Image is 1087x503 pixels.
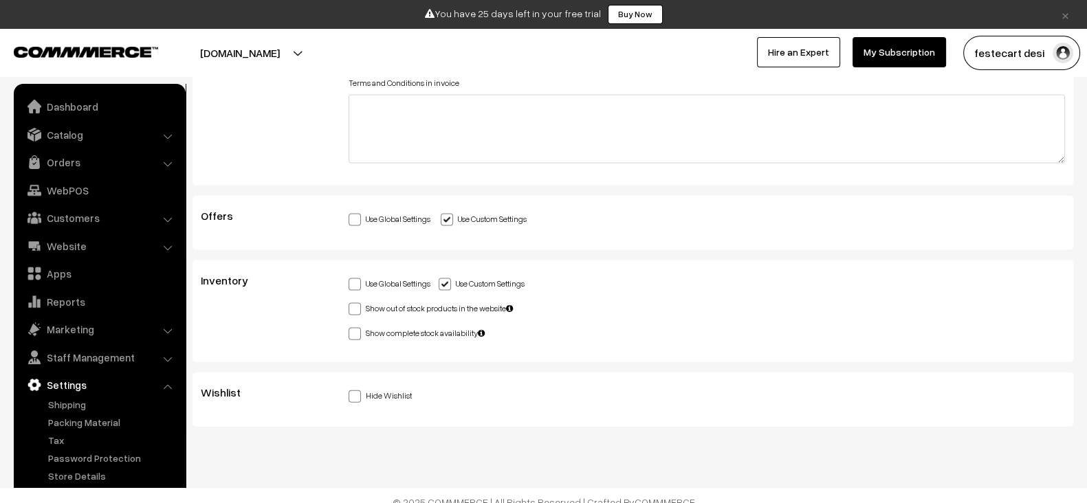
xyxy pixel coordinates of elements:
[14,43,134,59] a: COMMMERCE
[349,388,412,402] label: Hide Wishlist
[201,273,265,287] span: Inventory
[441,211,527,225] label: Use Custom Settings
[1056,6,1075,23] a: ×
[608,5,663,24] a: Buy Now
[17,178,181,203] a: WebPOS
[757,37,840,67] a: Hire an Expert
[17,150,181,175] a: Orders
[17,317,181,342] a: Marketing
[5,5,1082,24] div: You have 25 days left in your free trial
[201,385,257,399] span: Wishlist
[45,415,181,429] a: Packing Material
[45,469,181,483] a: Store Details
[853,37,946,67] a: My Subscription
[14,47,158,57] img: COMMMERCE
[349,276,430,290] label: Use Global Settings
[45,451,181,465] a: Password Protection
[439,276,525,290] label: Use Custom Settings
[201,209,250,223] span: Offers
[349,77,459,89] label: Terms and Conditions in invoice
[45,487,181,501] a: Configuration
[17,261,181,286] a: Apps
[349,300,513,315] label: Show out of stock products in the website
[45,433,181,447] a: Tax
[17,205,181,230] a: Customers
[1053,43,1073,63] img: user
[45,397,181,412] a: Shipping
[17,94,181,119] a: Dashboard
[17,289,181,314] a: Reports
[152,36,328,70] button: [DOMAIN_NAME]
[349,325,485,339] label: Show complete stock availability
[349,211,430,225] label: Use Global Settings
[963,36,1080,70] button: festecart desi
[17,372,181,397] a: Settings
[17,345,181,370] a: Staff Management
[17,234,181,258] a: Website
[17,122,181,147] a: Catalog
